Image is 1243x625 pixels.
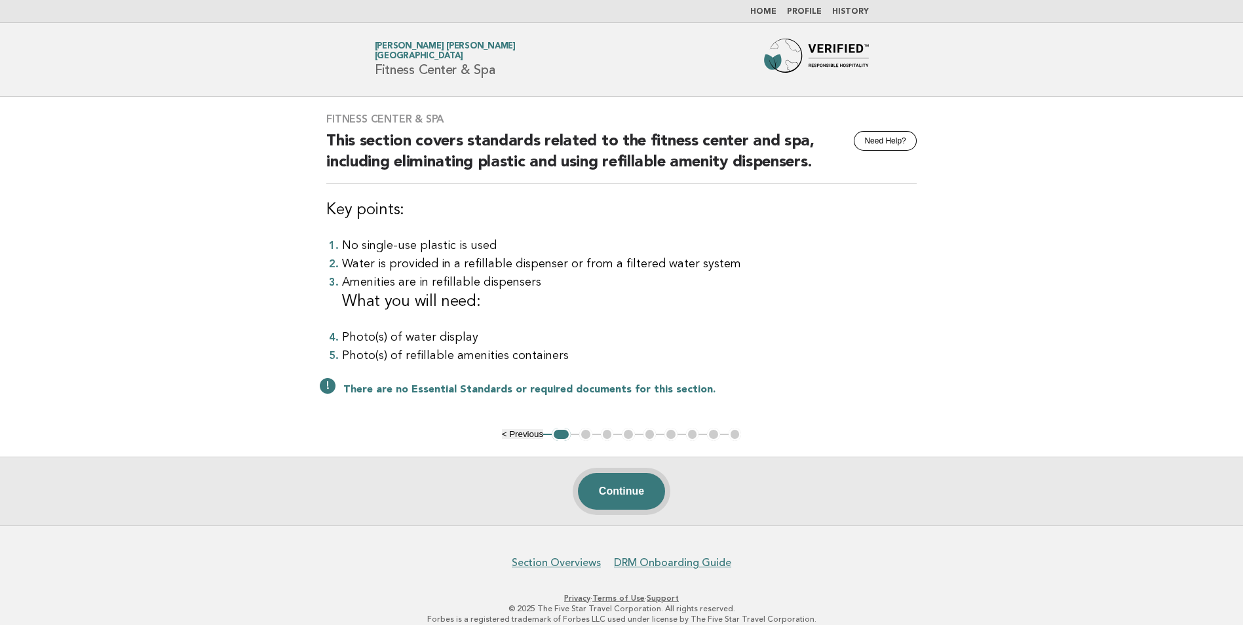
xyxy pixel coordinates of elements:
a: DRM Onboarding Guide [614,556,731,569]
span: [GEOGRAPHIC_DATA] [375,52,463,61]
h3: Fitness Center & Spa [326,113,917,126]
a: Home [750,8,776,16]
a: [PERSON_NAME] [PERSON_NAME][GEOGRAPHIC_DATA] [375,42,516,60]
p: © 2025 The Five Star Travel Corporation. All rights reserved. [221,603,1023,614]
h2: This section covers standards related to the fitness center and spa, including eliminating plasti... [326,131,917,184]
li: No single-use plastic is used [342,237,917,255]
li: Photo(s) of refillable amenities containers [342,347,917,365]
button: Need Help? [854,131,916,151]
a: Support [647,594,679,603]
p: Forbes is a registered trademark of Forbes LLC used under license by The Five Star Travel Corpora... [221,614,1023,624]
p: There are no Essential Standards or required documents for this section. [343,383,917,396]
a: Section Overviews [512,556,601,569]
h3: What you will need: [342,292,917,312]
a: Privacy [564,594,590,603]
li: Water is provided in a refillable dispenser or from a filtered water system [342,255,917,273]
li: Amenities are in refillable dispensers [342,273,917,312]
button: 1 [552,428,571,441]
a: History [832,8,869,16]
p: · · [221,593,1023,603]
a: Profile [787,8,822,16]
h3: Key points: [326,200,917,221]
img: Forbes Travel Guide [764,39,869,81]
h1: Fitness Center & Spa [375,43,516,77]
button: Continue [578,473,665,510]
a: Terms of Use [592,594,645,603]
button: < Previous [502,429,543,439]
li: Photo(s) of water display [342,328,917,347]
